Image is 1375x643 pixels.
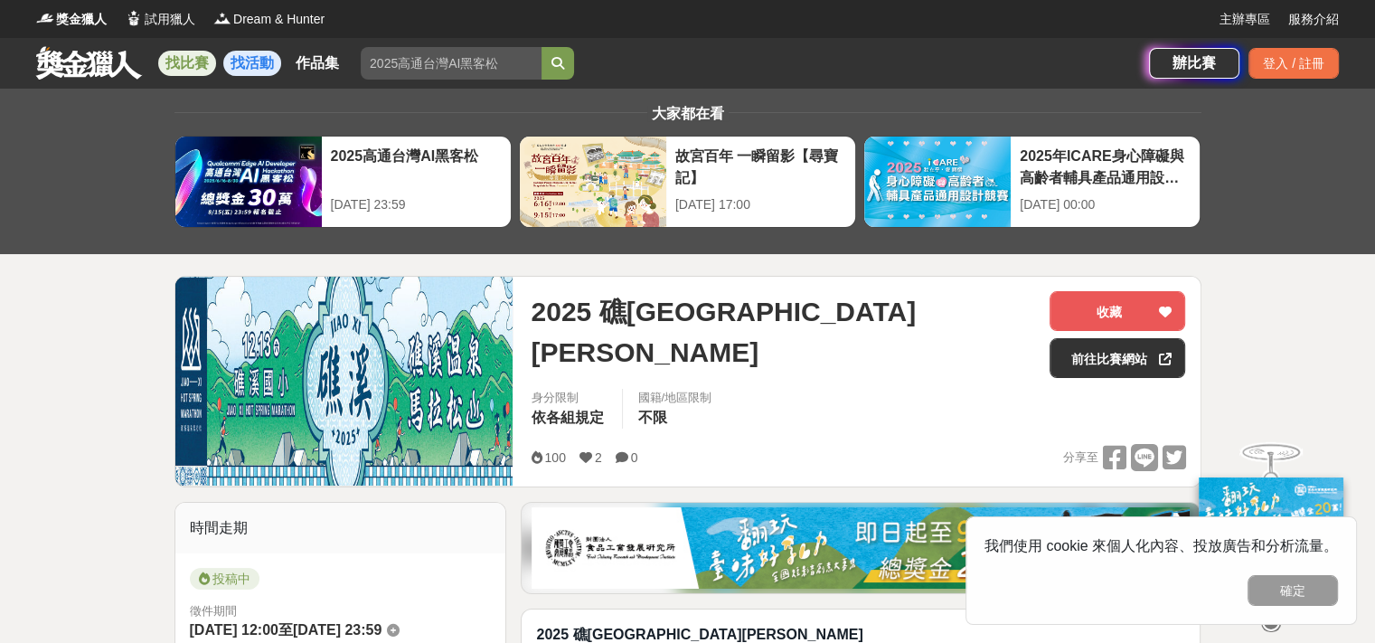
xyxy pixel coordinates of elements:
a: 2025高通台灣AI黑客松[DATE] 23:59 [174,136,512,228]
span: 獎金獵人 [56,10,107,29]
span: 100 [544,450,565,465]
div: 時間走期 [175,503,506,553]
span: 徵件期間 [190,604,237,618]
a: Logo獎金獵人 [36,10,107,29]
a: 主辦專區 [1220,10,1270,29]
span: 2025 礁[GEOGRAPHIC_DATA][PERSON_NAME] [531,291,1035,373]
a: 找活動 [223,51,281,76]
span: 2 [595,450,602,465]
a: 故宮百年 一瞬留影【尋寶記】[DATE] 17:00 [519,136,856,228]
a: 辦比賽 [1149,48,1239,79]
div: [DATE] 23:59 [331,195,502,214]
div: 身分限制 [531,389,607,407]
span: 我們使用 cookie 來個人化內容、投放廣告和分析流量。 [984,538,1338,553]
a: 2025年ICARE身心障礙與高齡者輔具產品通用設計競賽[DATE] 00:00 [863,136,1201,228]
strong: 2025 礁[GEOGRAPHIC_DATA][PERSON_NAME] [536,627,862,642]
img: ff197300-f8ee-455f-a0ae-06a3645bc375.jpg [1199,478,1343,598]
a: Logo試用獵人 [125,10,195,29]
div: 2025年ICARE身心障礙與高齡者輔具產品通用設計競賽 [1020,146,1191,186]
a: 前往比賽網站 [1050,338,1185,378]
span: 依各組規定 [531,410,603,425]
img: b0ef2173-5a9d-47ad-b0e3-de335e335c0a.jpg [532,507,1190,589]
a: 服務介紹 [1288,10,1339,29]
div: [DATE] 17:00 [675,195,846,214]
span: [DATE] 12:00 [190,622,278,638]
span: 至 [278,622,293,638]
span: 分享至 [1062,444,1097,471]
span: 不限 [637,410,666,425]
a: 找比賽 [158,51,216,76]
span: [DATE] 23:59 [293,622,381,638]
button: 確定 [1248,575,1338,606]
div: 2025高通台灣AI黑客松 [331,146,502,186]
img: Logo [213,9,231,27]
a: LogoDream & Hunter [213,10,325,29]
span: 投稿中 [190,568,259,590]
div: 國籍/地區限制 [637,389,711,407]
span: 大家都在看 [647,106,729,121]
img: Cover Image [175,277,513,486]
div: 故宮百年 一瞬留影【尋寶記】 [675,146,846,186]
span: Dream & Hunter [233,10,325,29]
input: 2025高通台灣AI黑客松 [361,47,542,80]
a: 作品集 [288,51,346,76]
img: Logo [125,9,143,27]
button: 收藏 [1050,291,1185,331]
div: 登入 / 註冊 [1248,48,1339,79]
img: Logo [36,9,54,27]
span: 0 [631,450,638,465]
span: 試用獵人 [145,10,195,29]
div: [DATE] 00:00 [1020,195,1191,214]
